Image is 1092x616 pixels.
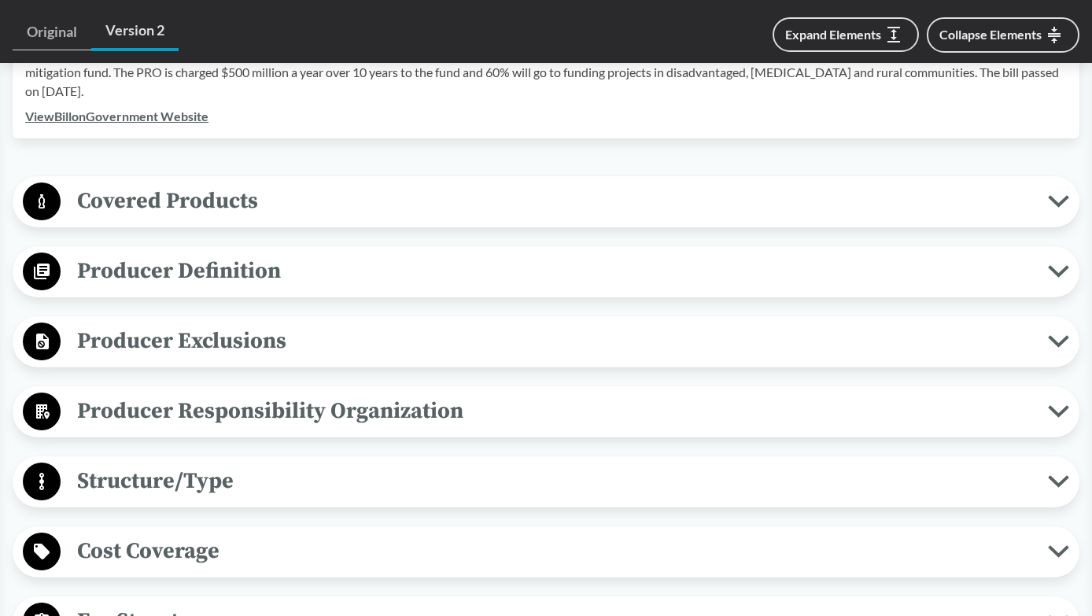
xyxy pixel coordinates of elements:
span: Covered Products [61,183,1048,219]
button: Producer Responsibility Organization [18,392,1074,432]
button: Covered Products [18,182,1074,222]
span: Structure/Type [61,463,1048,499]
button: Expand Elements [773,17,919,52]
a: ViewBillonGovernment Website [25,109,208,124]
button: Cost Coverage [18,532,1074,572]
span: Cost Coverage [61,533,1048,569]
a: Version 2 [91,13,179,51]
button: Producer Exclusions [18,322,1074,362]
button: Collapse Elements [927,17,1079,53]
button: Producer Definition [18,252,1074,292]
a: Original [13,14,91,50]
span: Producer Exclusions [61,323,1048,359]
span: Producer Definition [61,253,1048,289]
button: Structure/Type [18,462,1074,502]
span: Producer Responsibility Organization [61,393,1048,429]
